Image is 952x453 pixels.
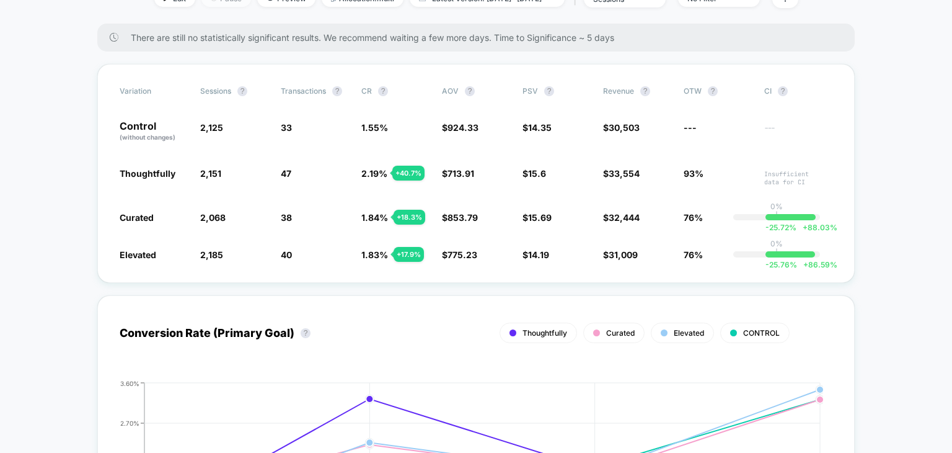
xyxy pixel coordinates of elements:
button: ? [378,86,388,96]
span: 14.19 [528,249,549,260]
button: ? [778,86,788,96]
span: Sessions [200,86,231,96]
button: ? [465,86,475,96]
span: 86.59 % [797,260,837,269]
span: 713.91 [447,168,474,179]
span: 30,503 [609,122,640,133]
span: 2,068 [200,212,226,223]
span: (without changes) [120,133,175,141]
span: 76% [684,249,703,260]
span: 15.6 [528,168,546,179]
span: 32,444 [609,212,640,223]
span: Insufficient data for CI [764,170,832,186]
button: ? [237,86,247,96]
span: $ [442,122,478,133]
span: CI [764,86,832,96]
span: Transactions [281,86,326,96]
span: Variation [120,86,188,96]
span: 88.03 % [796,223,837,232]
button: ? [544,86,554,96]
span: 2,125 [200,122,223,133]
span: 33,554 [609,168,640,179]
span: $ [522,122,552,133]
span: 33 [281,122,292,133]
span: Elevated [674,328,704,338]
span: 93% [684,168,703,179]
span: 1.83 % [361,249,388,260]
span: CR [361,86,372,96]
span: --- [684,122,697,133]
span: $ [603,249,638,260]
span: 38 [281,212,292,223]
span: CONTROL [743,328,780,338]
span: 31,009 [609,249,638,260]
span: 1.55 % [361,122,388,133]
span: --- [764,124,832,142]
span: $ [522,249,549,260]
p: 0% [770,239,783,248]
span: + [803,260,808,269]
span: $ [442,249,477,260]
span: 14.35 [528,122,552,133]
span: 853.79 [447,212,478,223]
span: -25.76 % [765,260,797,269]
span: $ [522,168,546,179]
div: + 18.3 % [394,210,425,225]
span: 40 [281,249,292,260]
button: ? [640,86,650,96]
span: -25.72 % [765,223,796,232]
tspan: 3.60% [120,379,139,387]
span: Thoughtfully [522,328,567,338]
span: AOV [442,86,459,96]
span: $ [442,168,474,179]
button: ? [332,86,342,96]
span: Curated [606,328,635,338]
p: | [775,248,778,258]
span: OTW [684,86,752,96]
span: Revenue [603,86,634,96]
span: 2,185 [200,249,223,260]
span: 775.23 [447,249,477,260]
span: 2.19 % [361,168,387,179]
span: PSV [522,86,538,96]
div: + 17.9 % [394,247,424,262]
span: 15.69 [528,212,552,223]
span: Thoughtfully [120,168,175,179]
span: 1.84 % [361,212,388,223]
span: + [803,223,808,232]
p: 0% [770,202,783,211]
div: + 40.7 % [392,166,425,181]
span: 47 [281,168,291,179]
span: 2,151 [200,168,221,179]
span: $ [522,212,552,223]
button: ? [301,328,311,338]
tspan: 2.70% [120,419,139,426]
button: ? [708,86,718,96]
span: $ [442,212,478,223]
span: $ [603,168,640,179]
span: There are still no statistically significant results. We recommend waiting a few more days . Time... [131,32,830,43]
span: Elevated [120,249,156,260]
p: | [775,211,778,220]
span: Curated [120,212,154,223]
span: $ [603,212,640,223]
span: 76% [684,212,703,223]
p: Control [120,121,188,142]
span: 924.33 [447,122,478,133]
span: $ [603,122,640,133]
